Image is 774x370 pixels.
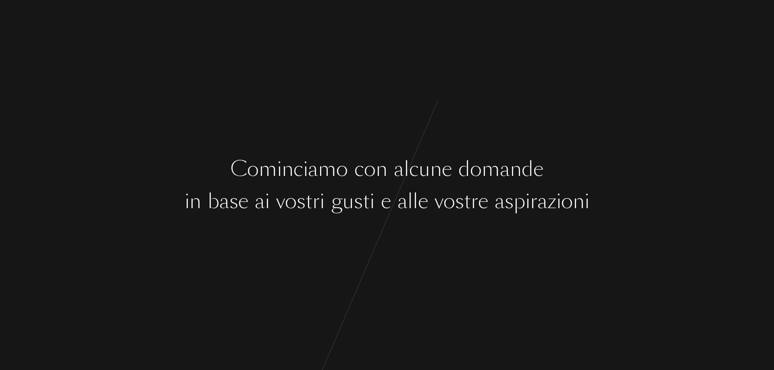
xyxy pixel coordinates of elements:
[265,186,270,216] div: i
[376,154,387,184] div: n
[435,186,443,216] div: v
[409,154,419,184] div: c
[259,154,277,184] div: m
[364,154,376,184] div: o
[430,154,442,184] div: n
[525,186,530,216] div: i
[297,186,306,216] div: s
[276,186,285,216] div: v
[547,186,556,216] div: z
[500,154,510,184] div: a
[443,186,455,216] div: o
[530,186,537,216] div: r
[478,186,488,216] div: e
[282,154,293,184] div: n
[208,186,219,216] div: b
[573,186,585,216] div: n
[561,186,573,216] div: o
[231,154,247,184] div: C
[464,186,471,216] div: t
[495,186,505,216] div: a
[247,154,259,184] div: o
[522,154,533,184] div: d
[354,154,364,184] div: c
[537,186,547,216] div: a
[514,186,525,216] div: p
[533,154,543,184] div: e
[285,186,297,216] div: o
[229,186,238,216] div: s
[556,186,561,216] div: i
[419,154,430,184] div: u
[585,186,589,216] div: i
[505,186,514,216] div: s
[320,186,325,216] div: i
[354,186,363,216] div: s
[238,186,248,216] div: e
[293,154,303,184] div: c
[308,154,318,184] div: a
[370,186,375,216] div: i
[442,154,452,184] div: e
[455,186,464,216] div: s
[189,186,201,216] div: n
[381,186,391,216] div: e
[408,186,413,216] div: l
[318,154,336,184] div: m
[277,154,282,184] div: i
[510,154,522,184] div: n
[458,154,470,184] div: d
[471,186,478,216] div: r
[470,154,482,184] div: o
[219,186,229,216] div: a
[394,154,404,184] div: a
[331,186,343,216] div: g
[413,186,418,216] div: l
[343,186,354,216] div: u
[312,186,320,216] div: r
[303,154,308,184] div: i
[363,186,370,216] div: t
[397,186,408,216] div: a
[255,186,265,216] div: a
[336,154,348,184] div: o
[404,154,409,184] div: l
[185,186,189,216] div: i
[418,186,428,216] div: e
[482,154,500,184] div: m
[306,186,312,216] div: t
